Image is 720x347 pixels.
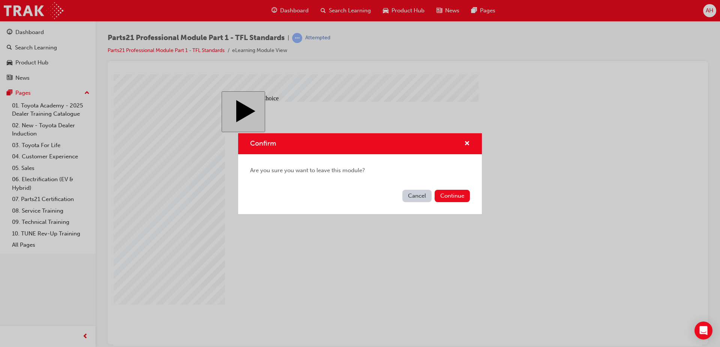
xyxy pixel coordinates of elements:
div: Confirm [238,133,482,214]
button: Cancel [402,190,432,202]
button: Start [108,17,151,58]
span: cross-icon [464,141,470,147]
button: Continue [435,190,470,202]
div: Are you sure you want to leave this module? [238,154,482,187]
div: Parts 21 Professionals 1-6 Start Course [108,17,480,255]
span: Confirm [250,139,276,147]
div: Open Intercom Messenger [694,322,712,340]
button: cross-icon [464,139,470,149]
